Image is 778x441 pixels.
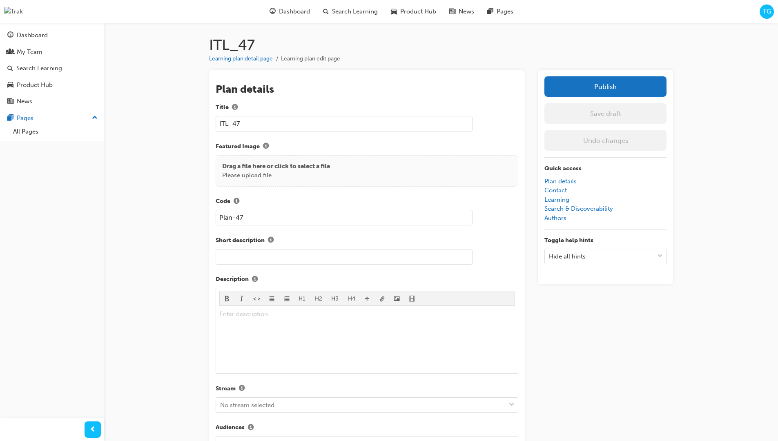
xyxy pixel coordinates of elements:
span: Dashboard [279,7,310,16]
span: TG [763,7,771,16]
button: format_italic-icon [234,292,250,305]
div: No stream selected. [220,401,276,410]
div: Pages [17,114,33,123]
button: format_monospace-icon [250,292,265,305]
button: DashboardMy TeamSearch LearningProduct HubNews [3,26,101,111]
span: info-icon [248,425,254,432]
span: down-icon [657,251,663,262]
button: Code [230,196,243,207]
span: info-icon [263,143,269,150]
label: Stream [216,383,518,394]
button: Save draft [544,103,667,124]
p: Drag a file here or click to select a file [222,162,330,171]
p: Quick access [544,164,667,174]
a: Search Learning [3,61,101,76]
div: Dashboard [17,31,48,40]
span: info-icon [234,198,239,205]
button: H1 [294,292,310,305]
span: Pages [497,7,513,16]
div: Drag a file here or click to select a filePlease upload file. [216,155,518,187]
li: Learning plan edit page [281,54,340,64]
span: pages-icon [487,7,493,17]
button: format_ul-icon [264,292,279,305]
span: divider-icon [364,296,370,303]
span: Product Hub [400,7,436,16]
span: image-icon [394,296,400,303]
a: All Pages [10,125,101,138]
span: Audiences [216,423,245,432]
span: up-icon [92,113,98,123]
span: prev-icon [90,425,96,435]
a: news-iconNews [443,3,481,20]
button: Audiences [245,423,257,433]
a: car-iconProduct Hub [384,3,443,20]
span: format_monospace-icon [254,296,260,303]
label: Featured Image [216,141,518,152]
button: link-icon [375,292,390,305]
span: down-icon [509,400,515,410]
span: guage-icon [270,7,276,17]
div: Search Learning [16,64,62,73]
span: car-icon [391,7,397,17]
a: My Team [3,45,101,60]
span: people-icon [7,49,13,56]
button: H4 [343,292,360,305]
a: Plan details [544,178,577,185]
span: info-icon [252,276,258,283]
button: H2 [310,292,327,305]
label: Title [216,102,518,113]
button: Pages [3,111,101,126]
button: Short description [265,235,277,246]
a: Authors [544,214,566,222]
h1: ITL_47 [209,36,673,54]
label: Short description [216,235,518,246]
span: Search Learning [332,7,378,16]
button: Featured Image [260,141,272,152]
a: Product Hub [3,78,101,93]
span: info-icon [239,385,245,392]
div: News [17,97,32,106]
span: info-icon [232,105,238,111]
span: format_ul-icon [269,296,274,303]
label: Code [216,196,518,207]
div: Product Hub [17,80,53,90]
span: pages-icon [7,115,13,122]
a: pages-iconPages [481,3,520,20]
button: H3 [327,292,343,305]
a: Search & Discoverability [544,205,613,212]
span: guage-icon [7,32,13,39]
button: Undo changes [544,130,667,151]
img: Trak [4,7,23,16]
span: format_ol-icon [284,296,290,303]
span: news-icon [7,98,13,105]
button: Description [249,274,261,285]
button: format_bold-icon [220,292,235,305]
button: Stream [236,383,248,394]
span: car-icon [7,82,13,89]
span: News [459,7,474,16]
h2: Plan details [216,83,518,96]
a: Learning [544,196,569,203]
button: image-icon [390,292,405,305]
a: Dashboard [3,28,101,43]
div: Hide all hints [549,252,586,261]
button: Publish [544,76,667,97]
button: video-icon [405,292,420,305]
span: link-icon [379,296,385,303]
label: Description [216,274,518,285]
a: search-iconSearch Learning [317,3,384,20]
p: Toggle help hints [544,236,667,245]
a: News [3,94,101,109]
button: Title [229,102,241,113]
button: divider-icon [360,292,375,305]
span: search-icon [323,7,329,17]
p: Please upload file. [222,171,330,180]
span: news-icon [449,7,455,17]
span: format_italic-icon [239,296,245,303]
a: Learning plan detail page [209,55,273,62]
button: TG [760,4,774,19]
span: video-icon [409,296,415,303]
a: Contact [544,187,567,194]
